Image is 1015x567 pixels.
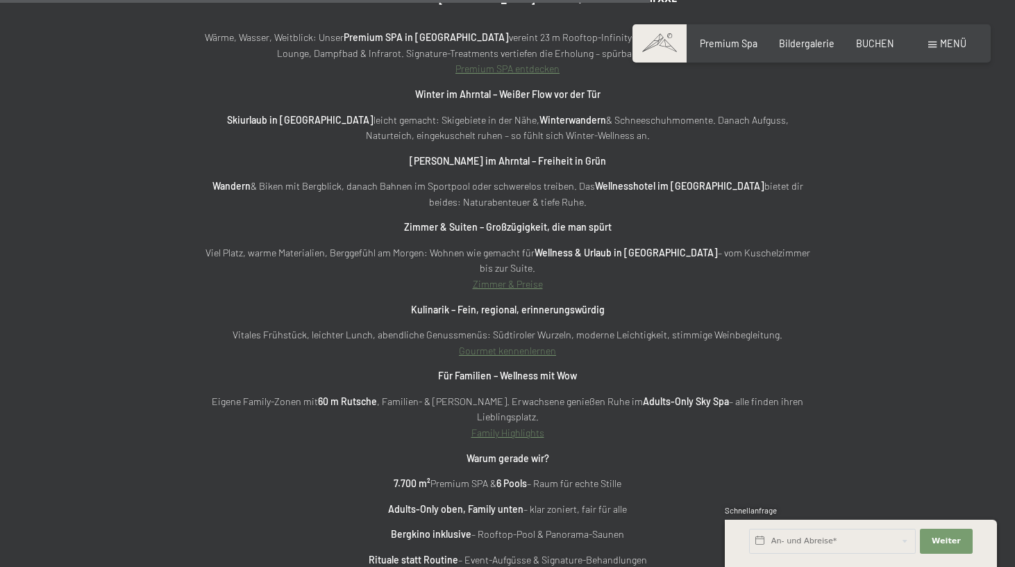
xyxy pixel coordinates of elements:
p: Vitales Frühstück, leichter Lunch, abendliche Genussmenüs: Südtiroler Wurzeln, moderne Leichtigke... [202,327,813,359]
a: BUCHEN [856,38,894,49]
a: Premium SPA entdecken [455,63,560,74]
strong: [PERSON_NAME] im Ahrntal – Freiheit in Grün [410,155,606,167]
strong: 60 m Rutsche [318,395,377,407]
strong: Bergkino inklusive [391,528,471,540]
strong: Für Familien – Wellness mit Wow [438,370,577,381]
strong: Skiurlaub in [GEOGRAPHIC_DATA] [227,114,374,126]
strong: Zimmer & Suiten – Großzügigkeit, die man spürt [404,221,612,233]
strong: Adults-Only oben, Family unten [388,503,523,515]
strong: Wellnesshotel im [GEOGRAPHIC_DATA] [595,180,764,192]
p: & Biken mit Bergblick, danach Bahnen im Sportpool oder schwerelos treiben. Das bietet dir beides:... [202,179,813,210]
a: Zimmer & Preise [473,278,543,290]
strong: 7.700 m² [394,477,430,489]
a: Bildergalerie [779,38,834,49]
a: Family Highlights [471,427,544,438]
p: – Rooftop-Pool & Panorama-Saunen [202,527,813,543]
strong: Wellness & Urlaub in [GEOGRAPHIC_DATA] [535,247,718,258]
strong: Winterwandern [539,114,606,126]
p: Viel Platz, warme Materialien, Berggefühl am Morgen: Wohnen wie gemacht für – vom Kuschelzimmer b... [202,245,813,293]
strong: Kulinarik – Fein, regional, erinnerungswürdig [411,304,605,315]
button: Weiter [920,529,973,554]
p: Eigene Family-Zonen mit , Familien- & [PERSON_NAME]. Erwachsene genießen Ruhe im – alle finden ih... [202,394,813,441]
strong: Warum gerade wir? [467,452,549,464]
span: Schnellanfrage [725,506,777,515]
a: Premium Spa [700,38,757,49]
a: Gourmet kennenlernen [459,345,556,356]
span: Menü [940,38,966,49]
strong: Winter im Ahrntal – Weißer Flow vor der Tür [415,88,601,100]
strong: Rituale statt Routine [369,554,458,566]
p: Wärme, Wasser, Weitblick: Unser vereint 23 m Rooftop-Infinity-Pool, Panorama-Saunen, Outdoor-Saun... [202,30,813,77]
strong: Wandern [212,180,251,192]
p: – klar zoniert, fair für alle [202,502,813,518]
strong: 6 Pools [496,477,527,489]
strong: Premium SPA in [GEOGRAPHIC_DATA] [344,31,509,43]
strong: Adults-Only Sky Spa [643,395,729,407]
span: Weiter [932,536,961,547]
p: Premium SPA & – Raum für echte Stille [202,476,813,492]
p: leicht gemacht: Skigebiete in der Nähe, & Schneeschuhmomente. Danach Aufguss, Naturteich, eingeku... [202,113,813,144]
